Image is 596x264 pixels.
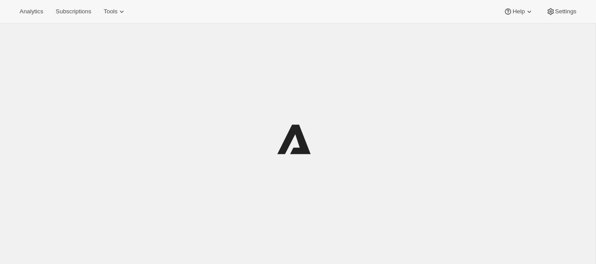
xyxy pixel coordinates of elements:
[498,5,539,18] button: Help
[98,5,132,18] button: Tools
[50,5,96,18] button: Subscriptions
[20,8,43,15] span: Analytics
[512,8,524,15] span: Help
[541,5,582,18] button: Settings
[104,8,117,15] span: Tools
[56,8,91,15] span: Subscriptions
[14,5,48,18] button: Analytics
[555,8,576,15] span: Settings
